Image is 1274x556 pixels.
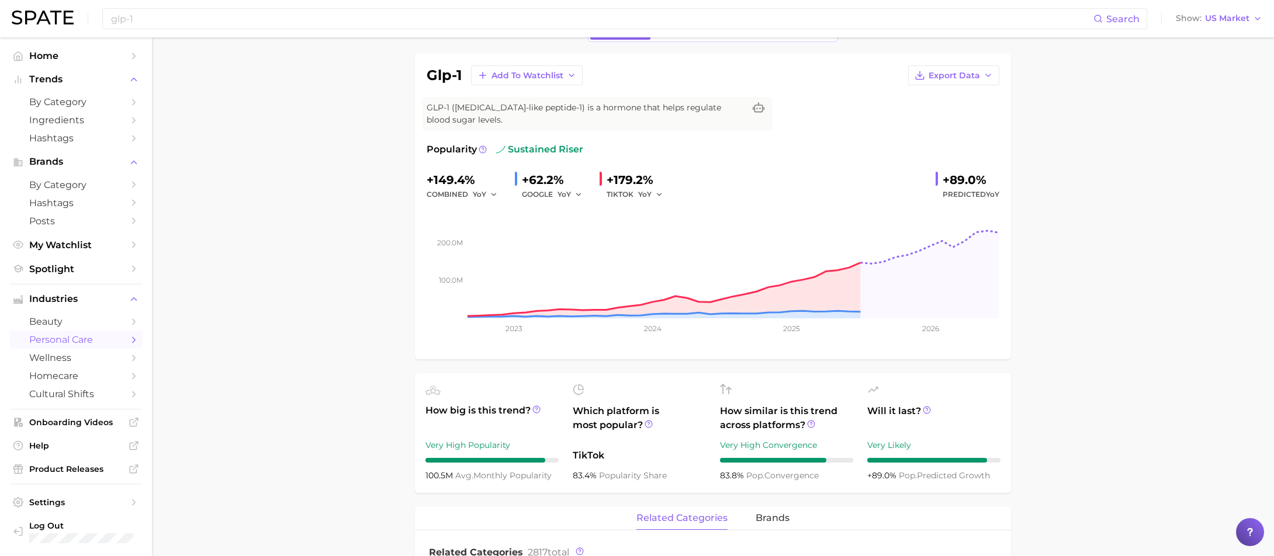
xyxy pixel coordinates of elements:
a: Settings [9,494,143,511]
span: YoY [473,189,486,199]
span: YoY [638,189,652,199]
div: GOOGLE [522,187,590,201]
a: Posts [9,212,143,230]
tspan: 2025 [783,324,800,333]
span: +89.0% [867,470,899,481]
span: 100.5m [425,470,455,481]
span: Brands [29,157,123,167]
button: YoY [638,187,663,201]
span: Export Data [929,71,980,81]
abbr: popularity index [899,470,917,481]
span: wellness [29,352,123,363]
div: Very High Popularity [425,438,559,452]
span: Industries [29,294,123,304]
img: SPATE [12,11,74,25]
abbr: average [455,470,473,481]
span: Trends [29,74,123,85]
button: Add to Watchlist [471,65,583,85]
div: +149.4% [427,171,506,189]
tspan: 2024 [644,324,662,333]
span: 83.4% [573,470,599,481]
div: Very Likely [867,438,1000,452]
span: by Category [29,96,123,107]
h1: glp-1 [427,68,462,82]
span: Add to Watchlist [491,71,563,81]
span: by Category [29,179,123,190]
span: Hashtags [29,133,123,144]
a: Help [9,437,143,454]
span: personal care [29,334,123,345]
img: sustained riser [496,145,506,154]
div: Very High Convergence [720,438,853,452]
a: Product Releases [9,460,143,478]
button: ShowUS Market [1173,11,1265,26]
abbr: popularity index [746,470,764,481]
span: convergence [746,470,819,481]
a: cultural shifts [9,385,143,403]
a: Log out. Currently logged in with e-mail andrew.miller@basf.com. [9,517,143,547]
a: wellness [9,349,143,367]
span: Search [1106,13,1140,25]
span: TikTok [573,449,706,463]
input: Search here for a brand, industry, or ingredient [110,9,1093,29]
a: by Category [9,93,143,111]
a: Ingredients [9,111,143,129]
span: monthly popularity [455,470,552,481]
tspan: 2023 [506,324,522,333]
a: Hashtags [9,194,143,212]
span: Which platform is most popular? [573,404,706,443]
span: How big is this trend? [425,404,559,432]
span: Hashtags [29,197,123,208]
span: predicted growth [899,470,990,481]
a: homecare [9,367,143,385]
span: brands [756,513,790,523]
a: personal care [9,331,143,349]
button: Brands [9,153,143,171]
a: Spotlight [9,260,143,278]
span: Settings [29,497,123,508]
div: 8 / 10 [720,458,853,463]
button: Industries [9,290,143,308]
div: 9 / 10 [425,458,559,463]
span: Predicted [943,187,999,201]
span: homecare [29,370,123,381]
span: YoY [558,189,571,199]
div: TIKTOK [607,187,671,201]
button: YoY [558,187,583,201]
span: Home [29,50,123,61]
span: Ingredients [29,114,123,126]
span: Popularity [427,143,477,157]
span: 83.8% [720,470,746,481]
span: Help [29,440,123,451]
div: combined [427,187,506,201]
div: +179.2% [607,171,671,189]
span: Product Releases [29,464,123,474]
a: beauty [9,312,143,331]
span: Log Out [29,520,133,531]
span: YoY [986,190,999,199]
span: GLP-1 ([MEDICAL_DATA]-like peptide-1) is a hormone that helps regulate blood sugar levels. [427,102,745,126]
a: Onboarding Videos [9,413,143,431]
span: cultural shifts [29,388,123,399]
span: popularity share [599,470,667,481]
a: by Category [9,176,143,194]
span: related categories [636,513,728,523]
span: beauty [29,316,123,327]
div: +89.0% [943,171,999,189]
span: sustained riser [496,143,583,157]
span: My Watchlist [29,239,123,251]
span: Posts [29,216,123,227]
a: Home [9,47,143,65]
tspan: 2026 [922,324,939,333]
span: Will it last? [867,404,1000,432]
span: Spotlight [29,263,123,274]
button: Trends [9,71,143,88]
div: 9 / 10 [867,458,1000,463]
span: Onboarding Videos [29,417,123,428]
a: Hashtags [9,129,143,147]
div: +62.2% [522,171,590,189]
span: US Market [1205,15,1249,22]
span: How similar is this trend across platforms? [720,404,853,432]
span: Show [1176,15,1202,22]
button: Export Data [908,65,999,85]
